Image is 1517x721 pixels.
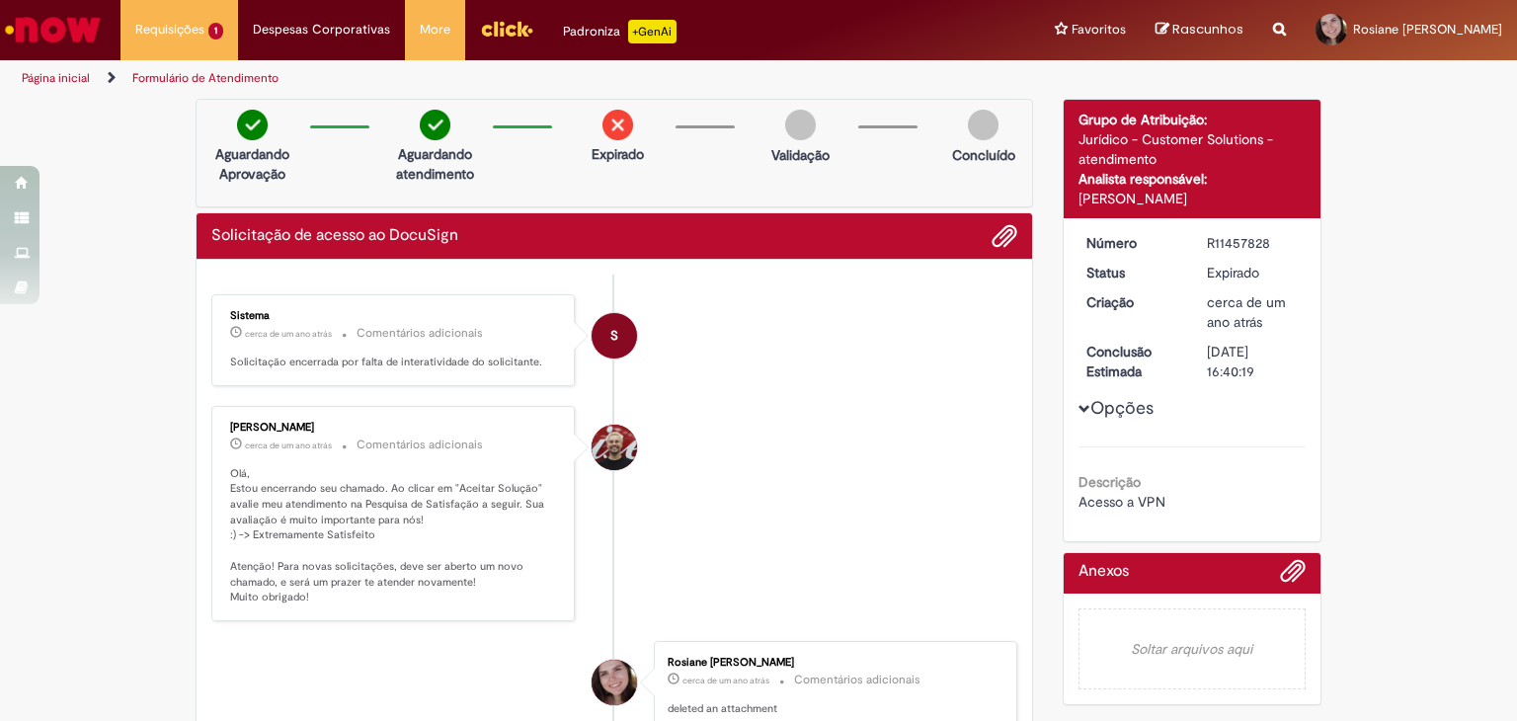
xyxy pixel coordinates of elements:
span: Rascunhos [1172,20,1243,39]
time: 06/05/2024 17:46:35 [1207,293,1286,331]
div: [PERSON_NAME] [1078,189,1307,208]
span: Rosiane [PERSON_NAME] [1353,21,1502,38]
img: img-circle-grey.png [968,110,998,140]
small: Comentários adicionais [794,672,920,688]
div: System [592,313,637,359]
div: Celso Elias Dos Santos [592,425,637,470]
span: cerca de um ano atrás [682,675,769,686]
span: S [610,312,618,360]
img: check-circle-green.png [420,110,450,140]
h2: Solicitação de acesso ao DocuSign Histórico de tíquete [211,227,458,245]
div: Rosiane [PERSON_NAME] [668,657,997,669]
p: deleted an attachment [668,701,997,717]
div: R11457828 [1207,233,1299,253]
time: 07/05/2024 16:42:32 [245,440,332,451]
button: Adicionar anexos [1280,558,1306,594]
button: Adicionar anexos [992,223,1017,249]
img: remove.png [602,110,633,140]
img: click_logo_yellow_360x200.png [480,14,533,43]
div: 06/05/2024 17:46:35 [1207,292,1299,332]
div: Grupo de Atribuição: [1078,110,1307,129]
dt: Criação [1072,292,1193,312]
p: Validação [771,145,830,165]
div: [PERSON_NAME] [230,422,559,434]
p: +GenAi [628,20,677,43]
time: 07/05/2024 16:40:46 [682,675,769,686]
div: Padroniza [563,20,677,43]
h2: Anexos [1078,563,1129,581]
span: Requisições [135,20,204,40]
em: Soltar arquivos aqui [1078,608,1307,689]
span: cerca de um ano atrás [245,328,332,340]
div: Jurídico - Customer Solutions - atendimento [1078,129,1307,169]
span: Despesas Corporativas [253,20,390,40]
img: ServiceNow [2,10,104,49]
span: Acesso a VPN [1078,493,1165,511]
p: Olá, Estou encerrando seu chamado. Ao clicar em "Aceitar Solução" avalie meu atendimento na Pesqu... [230,466,559,605]
time: 15/05/2024 14:42:32 [245,328,332,340]
div: Expirado [1207,263,1299,282]
a: Formulário de Atendimento [132,70,279,86]
small: Comentários adicionais [357,325,483,342]
p: Solicitação encerrada por falta de interatividade do solicitante. [230,355,559,370]
small: Comentários adicionais [357,437,483,453]
p: Aguardando Aprovação [204,144,300,184]
dt: Conclusão Estimada [1072,342,1193,381]
span: 1 [208,23,223,40]
div: [DATE] 16:40:19 [1207,342,1299,381]
span: cerca de um ano atrás [1207,293,1286,331]
b: Descrição [1078,473,1141,491]
ul: Trilhas de página [15,60,997,97]
a: Página inicial [22,70,90,86]
span: More [420,20,450,40]
div: Sistema [230,310,559,322]
dt: Status [1072,263,1193,282]
span: Favoritos [1072,20,1126,40]
img: img-circle-grey.png [785,110,816,140]
div: Analista responsável: [1078,169,1307,189]
span: cerca de um ano atrás [245,440,332,451]
a: Rascunhos [1156,21,1243,40]
p: Aguardando atendimento [387,144,483,184]
p: Expirado [592,144,644,164]
dt: Número [1072,233,1193,253]
img: check-circle-green.png [237,110,268,140]
p: Concluído [952,145,1015,165]
div: Rosiane Luciene Leandro Cuchaba [592,660,637,705]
